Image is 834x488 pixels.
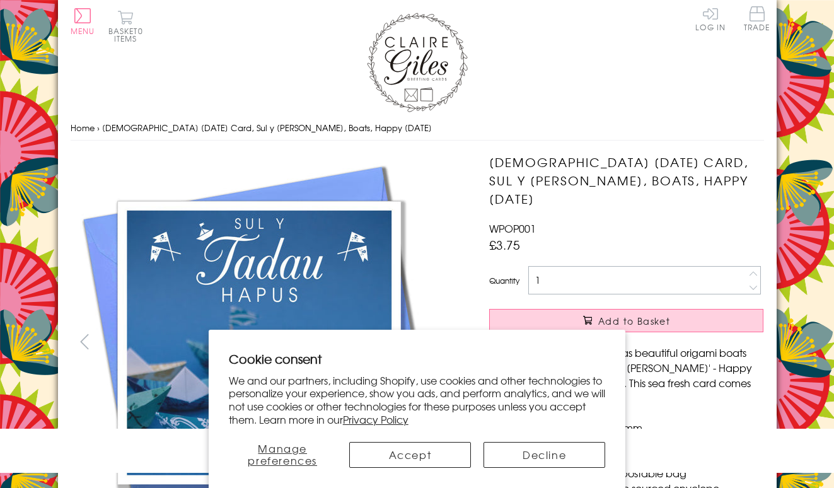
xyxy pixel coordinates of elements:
[489,221,536,236] span: WPOP001
[229,442,337,468] button: Manage preferences
[484,442,605,468] button: Decline
[744,6,770,33] a: Trade
[71,25,95,37] span: Menu
[598,315,670,327] span: Add to Basket
[248,441,317,468] span: Manage preferences
[744,6,770,31] span: Trade
[71,8,95,35] button: Menu
[367,13,468,112] img: Claire Giles Greetings Cards
[114,25,143,44] span: 0 items
[343,412,408,427] a: Privacy Policy
[71,327,99,356] button: prev
[436,327,464,356] button: next
[71,122,95,134] a: Home
[489,236,520,253] span: £3.75
[695,6,726,31] a: Log In
[489,153,763,207] h1: [DEMOGRAPHIC_DATA] [DATE] Card, Sul y [PERSON_NAME], Boats, Happy [DATE]
[349,442,471,468] button: Accept
[502,420,763,435] li: Dimensions: 150mm x 150mm
[489,275,519,286] label: Quantity
[108,10,143,42] button: Basket0 items
[102,122,432,134] span: [DEMOGRAPHIC_DATA] [DATE] Card, Sul y [PERSON_NAME], Boats, Happy [DATE]
[71,115,764,141] nav: breadcrumbs
[489,345,763,405] p: This cheerful Father's card has beautiful origami boats sailing on a paper sea. 'Sul Y [PERSON_NA...
[97,122,100,134] span: ›
[229,350,606,368] h2: Cookie consent
[229,374,606,426] p: We and our partners, including Shopify, use cookies and other technologies to personalize your ex...
[489,309,763,332] button: Add to Basket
